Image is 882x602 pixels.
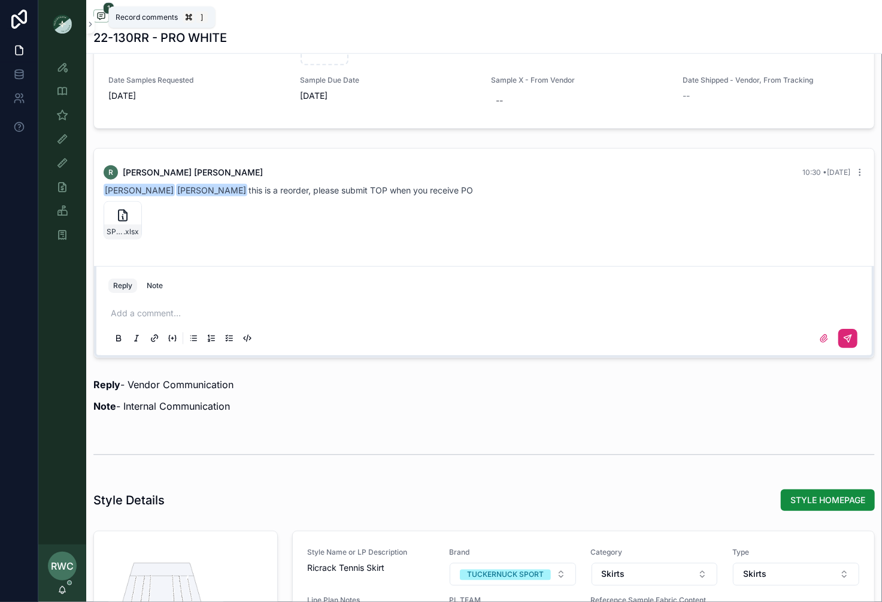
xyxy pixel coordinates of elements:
span: Skirts [743,568,766,580]
img: App logo [53,14,72,34]
button: Note [142,279,168,293]
span: Type [732,548,860,558]
strong: Note [93,400,116,412]
span: -- [683,90,690,102]
span: .xlsx [123,227,139,237]
span: Sample X - From Vendor [492,75,669,85]
span: Date Shipped - Vendor, From Tracking [683,75,860,85]
span: RWC [51,559,74,573]
span: this is a reorder, please submit TOP when you receive PO [104,185,473,195]
button: Select Button [592,563,718,586]
span: Record comments [116,13,178,22]
h1: Style Details [93,492,165,509]
div: scrollable content [38,48,86,261]
span: Category [591,548,719,558]
span: Brand [449,548,577,558]
div: TUCKERNUCK SPORT [467,570,544,580]
button: Select Button [733,563,859,586]
span: Date Samples Requested [108,75,286,85]
span: [PERSON_NAME] [176,184,247,196]
button: Select Button [450,563,576,586]
button: STYLE HOMEPAGE [781,489,875,511]
span: [PERSON_NAME] [PERSON_NAME] [123,167,263,179]
span: [DATE] [300,90,477,102]
span: ] [197,13,207,22]
span: STYLE HOMEPAGE [790,494,865,506]
span: Sample Due Date [300,75,477,85]
span: R [108,168,113,177]
span: Style Name or LP Description [307,548,435,558]
span: 10:30 • [DATE] [802,168,850,177]
span: 1 [103,2,114,14]
span: SP26-TN#22-130RR-RICRAC-SKORT_-reorder_[DATE] [107,227,123,237]
h1: 22-130RR - PRO WHITE [93,29,227,46]
button: Reply [108,279,137,293]
span: Skirts [602,568,625,580]
p: - Vendor Communication [93,377,875,392]
strong: Reply [93,379,120,391]
div: -- [496,95,504,107]
span: Ricrack Tennis Skirt [307,562,435,574]
button: 1 [93,10,109,25]
span: [PERSON_NAME] [104,184,175,196]
div: Note [147,281,163,291]
p: - Internal Communication [93,399,875,413]
span: [DATE] [108,90,286,102]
